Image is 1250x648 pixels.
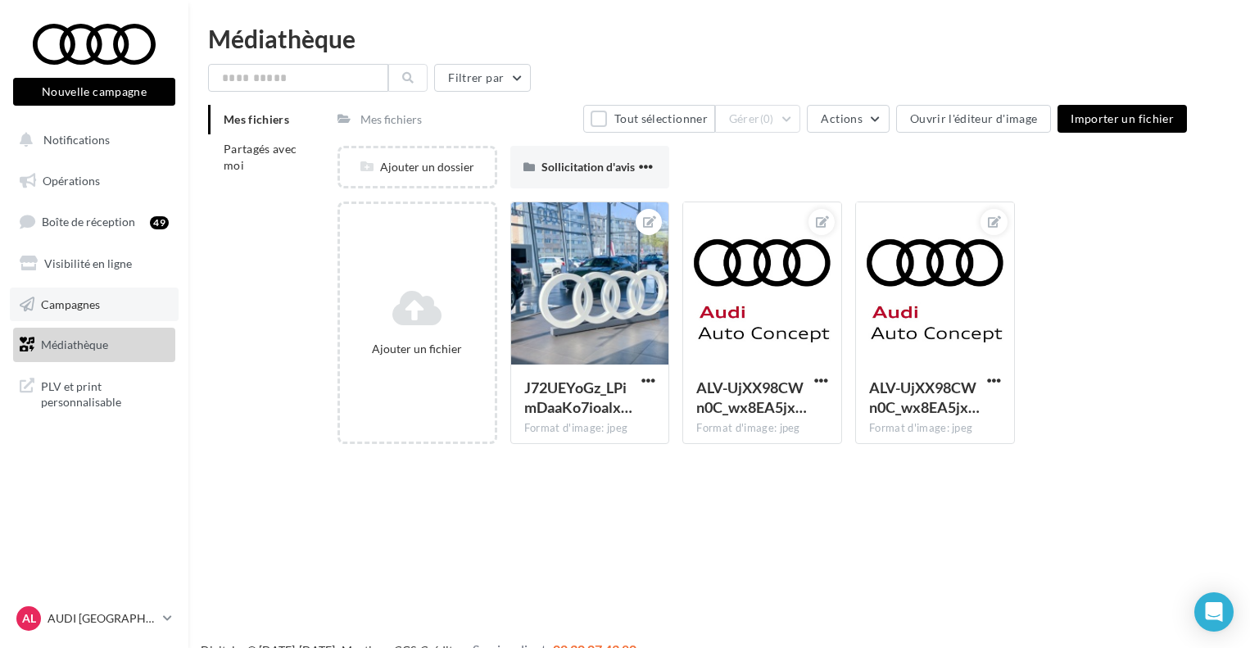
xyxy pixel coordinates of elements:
[10,369,179,417] a: PLV et print personnalisable
[583,105,714,133] button: Tout sélectionner
[1194,592,1234,632] div: Open Intercom Messenger
[10,328,179,362] a: Médiathèque
[821,111,862,125] span: Actions
[13,603,175,634] a: AL AUDI [GEOGRAPHIC_DATA]
[41,375,169,410] span: PLV et print personnalisable
[869,421,1001,436] div: Format d'image: jpeg
[10,204,179,239] a: Boîte de réception49
[541,160,635,174] span: Sollicitation d'avis
[807,105,889,133] button: Actions
[1071,111,1174,125] span: Importer un fichier
[224,112,289,126] span: Mes fichiers
[224,142,297,172] span: Partagés avec moi
[42,215,135,229] span: Boîte de réception
[434,64,531,92] button: Filtrer par
[10,164,179,198] a: Opérations
[10,123,172,157] button: Notifications
[360,111,422,128] div: Mes fichiers
[10,288,179,322] a: Campagnes
[340,159,495,175] div: Ajouter un dossier
[44,256,132,270] span: Visibilité en ligne
[696,378,807,416] span: ALV-UjXX98CWn0C_wx8EA5jxSQ2pHGKZhR7eV-t-kkPD_ODlMBFNJngp
[208,26,1230,51] div: Médiathèque
[48,610,156,627] p: AUDI [GEOGRAPHIC_DATA]
[346,341,488,357] div: Ajouter un fichier
[896,105,1051,133] button: Ouvrir l'éditeur d'image
[760,112,774,125] span: (0)
[43,133,110,147] span: Notifications
[22,610,36,627] span: AL
[869,378,980,416] span: ALV-UjXX98CWn0C_wx8EA5jxSQ2pHGKZhR7eV-t-kkPD_ODlMBFNJngp
[13,78,175,106] button: Nouvelle campagne
[696,421,828,436] div: Format d'image: jpeg
[1058,105,1187,133] button: Importer un fichier
[41,338,108,351] span: Médiathèque
[524,378,632,416] span: J72UEYoGz_LPimDaaKo7ioalxfDTelDIlSjTnQxmsElU7zDfB_48TUpcdb5Mp11xvQ781IGVwiAHwbS-=s0
[150,216,169,229] div: 49
[524,421,656,436] div: Format d'image: jpeg
[43,174,100,188] span: Opérations
[41,297,100,310] span: Campagnes
[715,105,801,133] button: Gérer(0)
[10,247,179,281] a: Visibilité en ligne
